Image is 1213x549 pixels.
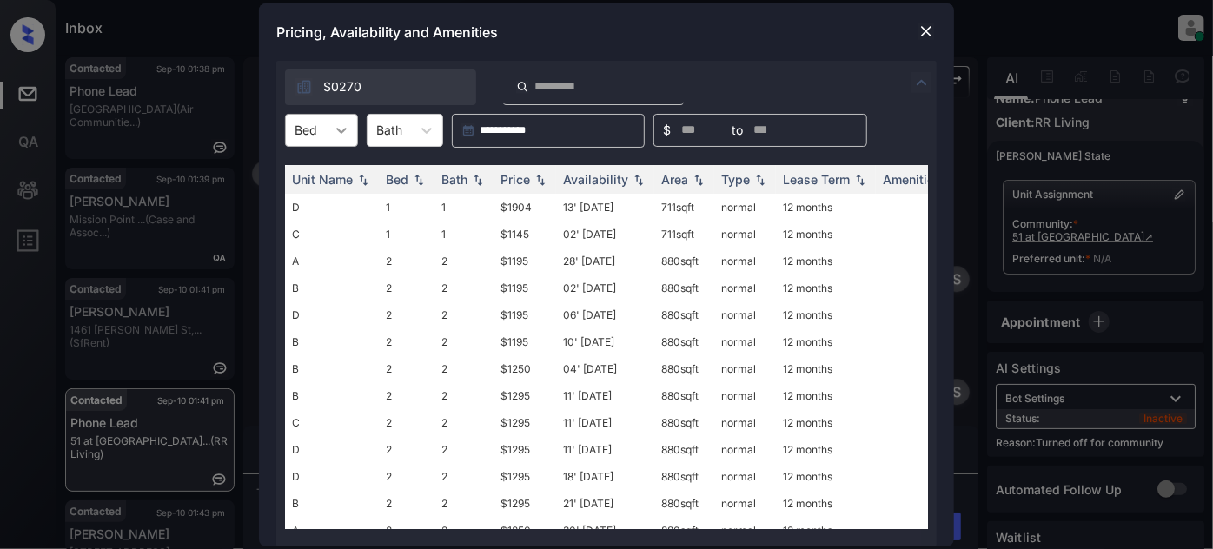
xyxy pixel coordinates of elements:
[661,172,688,187] div: Area
[654,463,714,490] td: 880 sqft
[714,490,776,517] td: normal
[714,221,776,248] td: normal
[776,248,876,274] td: 12 months
[379,355,434,382] td: 2
[532,173,549,185] img: sorting
[434,328,494,355] td: 2
[292,172,353,187] div: Unit Name
[776,301,876,328] td: 12 months
[434,221,494,248] td: 1
[494,194,556,221] td: $1904
[654,274,714,301] td: 880 sqft
[911,72,932,93] img: icon-zuma
[379,409,434,436] td: 2
[516,79,529,95] img: icon-zuma
[714,517,776,544] td: normal
[379,221,434,248] td: 1
[285,301,379,328] td: D
[494,328,556,355] td: $1195
[494,517,556,544] td: $1250
[776,328,876,355] td: 12 months
[494,301,556,328] td: $1195
[918,23,935,40] img: close
[285,355,379,382] td: B
[776,517,876,544] td: 12 months
[556,301,654,328] td: 06' [DATE]
[556,436,654,463] td: 11' [DATE]
[379,328,434,355] td: 2
[323,77,361,96] span: S0270
[783,172,850,187] div: Lease Term
[714,328,776,355] td: normal
[295,78,313,96] img: icon-zuma
[776,274,876,301] td: 12 months
[714,463,776,490] td: normal
[494,274,556,301] td: $1195
[285,328,379,355] td: B
[285,274,379,301] td: B
[556,328,654,355] td: 10' [DATE]
[654,355,714,382] td: 880 sqft
[285,463,379,490] td: D
[776,463,876,490] td: 12 months
[285,382,379,409] td: B
[556,490,654,517] td: 21' [DATE]
[776,490,876,517] td: 12 months
[556,221,654,248] td: 02' [DATE]
[556,274,654,301] td: 02' [DATE]
[732,121,743,140] span: to
[883,172,941,187] div: Amenities
[852,173,869,185] img: sorting
[434,463,494,490] td: 2
[494,463,556,490] td: $1295
[654,301,714,328] td: 880 sqft
[285,490,379,517] td: B
[630,173,647,185] img: sorting
[654,328,714,355] td: 880 sqft
[776,355,876,382] td: 12 months
[434,409,494,436] td: 2
[285,517,379,544] td: A
[285,221,379,248] td: C
[259,3,954,61] div: Pricing, Availability and Amenities
[714,248,776,274] td: normal
[434,517,494,544] td: 2
[285,194,379,221] td: D
[410,173,428,185] img: sorting
[654,194,714,221] td: 711 sqft
[654,248,714,274] td: 880 sqft
[379,301,434,328] td: 2
[386,172,408,187] div: Bed
[714,409,776,436] td: normal
[434,490,494,517] td: 2
[721,172,750,187] div: Type
[654,221,714,248] td: 711 sqft
[654,382,714,409] td: 880 sqft
[494,355,556,382] td: $1250
[556,463,654,490] td: 18' [DATE]
[379,517,434,544] td: 2
[434,301,494,328] td: 2
[379,194,434,221] td: 1
[556,382,654,409] td: 11' [DATE]
[654,517,714,544] td: 880 sqft
[285,436,379,463] td: D
[654,436,714,463] td: 880 sqft
[434,436,494,463] td: 2
[494,436,556,463] td: $1295
[556,355,654,382] td: 04' [DATE]
[441,172,467,187] div: Bath
[776,382,876,409] td: 12 months
[556,194,654,221] td: 13' [DATE]
[776,194,876,221] td: 12 months
[494,409,556,436] td: $1295
[379,248,434,274] td: 2
[776,436,876,463] td: 12 months
[379,463,434,490] td: 2
[469,173,487,185] img: sorting
[494,221,556,248] td: $1145
[556,248,654,274] td: 28' [DATE]
[355,173,372,185] img: sorting
[663,121,671,140] span: $
[714,274,776,301] td: normal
